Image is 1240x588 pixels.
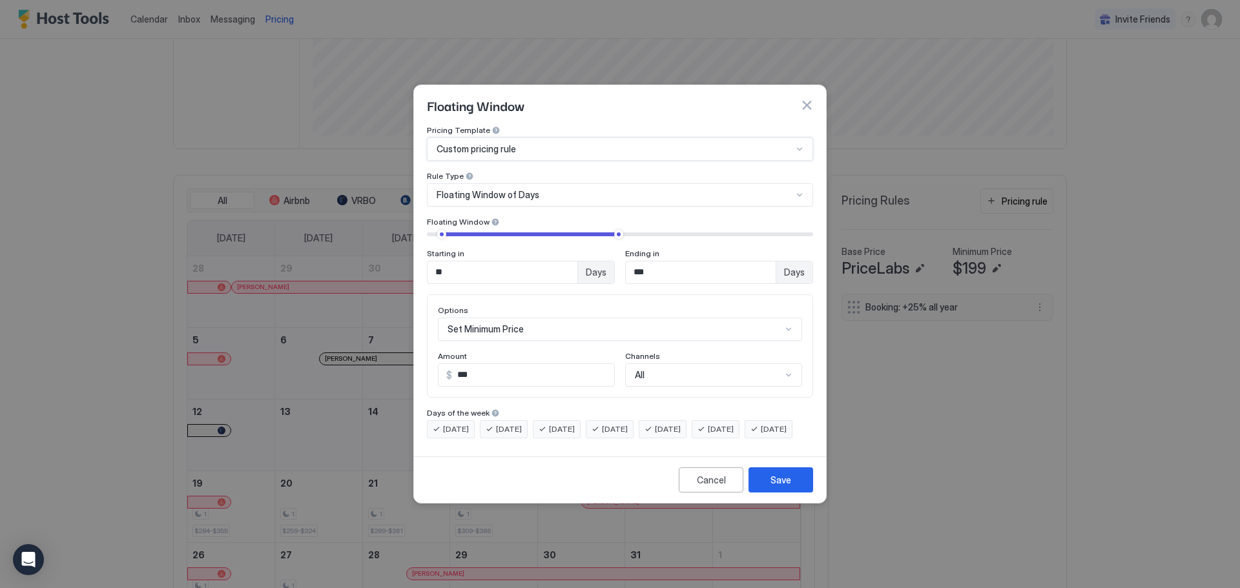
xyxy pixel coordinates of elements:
span: Ending in [625,248,659,258]
span: Pricing Template [427,125,490,135]
input: Input Field [428,261,577,283]
button: Cancel [679,467,743,492]
span: [DATE] [602,423,628,435]
span: Floating Window [427,96,524,115]
span: Amount [438,351,467,361]
div: Save [770,473,791,487]
span: Options [438,305,468,315]
span: [DATE] [761,423,787,435]
button: Save [749,467,813,492]
span: Starting in [427,248,464,258]
span: Floating Window of Days [437,189,539,201]
span: All [635,369,645,381]
span: Channels [625,351,660,361]
span: [DATE] [655,423,681,435]
div: Cancel [697,473,726,487]
input: Input Field [452,364,614,386]
span: $ [446,369,452,381]
input: Input Field [626,261,776,283]
span: Custom pricing rule [437,143,516,155]
span: [DATE] [443,423,469,435]
div: Open Intercom Messenger [13,544,44,575]
span: Set Minimum Price [448,323,524,335]
span: [DATE] [496,423,522,435]
span: Days of the week [427,408,490,418]
span: Rule Type [427,171,464,181]
span: Days [586,267,606,278]
span: [DATE] [708,423,734,435]
span: Days [784,267,805,278]
span: [DATE] [549,423,575,435]
span: Floating Window [427,217,490,227]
